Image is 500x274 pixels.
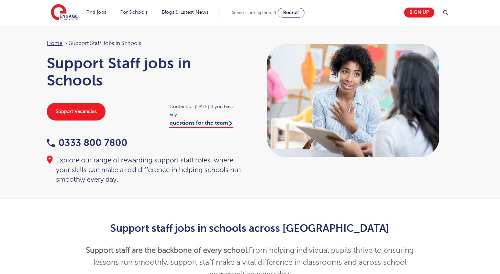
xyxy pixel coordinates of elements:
span: Recruit [283,10,299,15]
a: Find jobs [86,10,107,15]
h1: Support Staff jobs in Schools [47,55,243,89]
span: Contact us [DATE] if you have any [169,103,243,118]
a: Support Vacancies [47,103,105,121]
strong: Support staff jobs in schools across [GEOGRAPHIC_DATA] [110,222,389,234]
span: Schools looking for staff [232,10,276,15]
nav: breadcrumb [47,39,243,48]
a: Recruit [278,8,304,18]
a: Blogs & Latest News [162,10,209,15]
a: Home [47,40,63,46]
span: Support Staff jobs in Schools [69,39,141,48]
strong: Support staff are the backbone of every school. [86,246,249,254]
a: For Schools [120,10,147,15]
a: Sign up [404,8,434,18]
a: questions for the team [169,120,233,128]
div: Explore our range of rewarding support staff roles, where your skills can make a real difference ... [47,156,243,184]
img: Engage Education [51,4,78,21]
a: 0333 800 7800 [47,137,127,148]
span: > [64,40,67,46]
